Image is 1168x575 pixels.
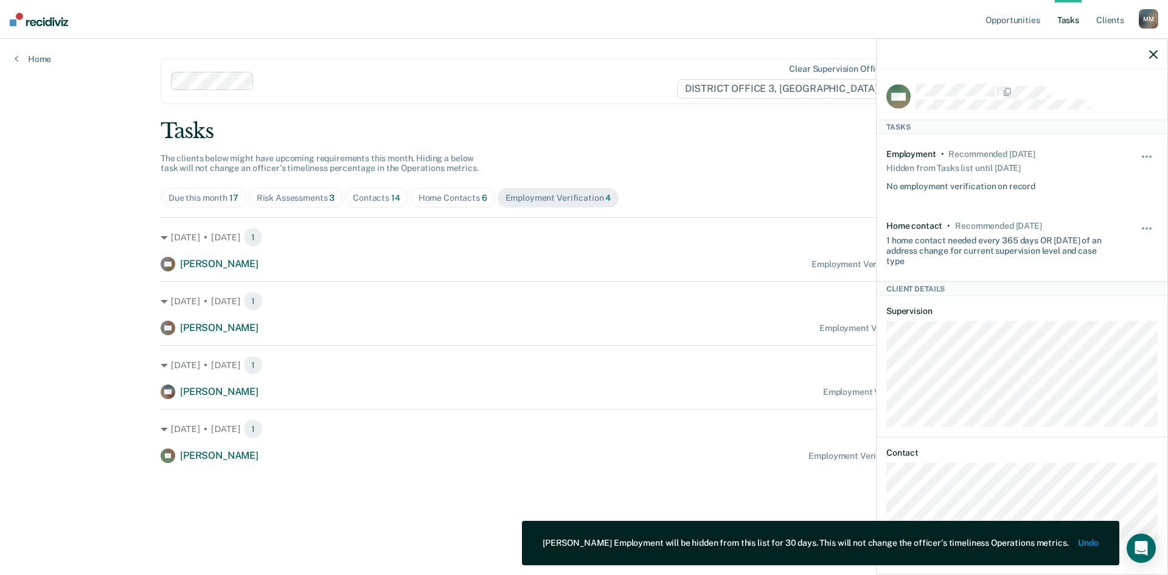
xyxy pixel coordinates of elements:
div: Hidden from Tasks list until [DATE] [886,159,1021,176]
div: [DATE] • [DATE] [161,228,1007,247]
span: 3 [329,193,335,203]
div: Home contact [886,220,942,231]
div: Clear supervision officers [789,64,892,74]
div: Contacts [353,193,400,203]
div: M M [1139,9,1158,29]
dt: Contact [886,448,1158,458]
span: 17 [229,193,238,203]
div: 1 home contact needed every 365 days OR [DATE] of an address change for current supervision level... [886,231,1113,266]
div: Due this month [169,193,238,203]
div: Recommended in 17 days [955,220,1041,231]
span: [PERSON_NAME] [180,322,259,333]
span: 14 [391,193,400,203]
div: Employment Verification recommended a day ago [812,259,1007,270]
div: [DATE] • [DATE] [161,291,1007,311]
span: [PERSON_NAME] [180,258,259,270]
dt: Supervision [886,306,1158,316]
div: [PERSON_NAME] Employment will be hidden from this list for 30 days. This will not change the offi... [543,538,1068,548]
div: Employment [886,149,936,159]
div: Risk Assessments [257,193,335,203]
div: Tasks [161,119,1007,144]
img: Recidiviz [10,13,68,26]
span: The clients below might have upcoming requirements this month. Hiding a below task will not chang... [161,153,479,173]
div: • [947,220,950,231]
div: [DATE] • [DATE] [161,419,1007,439]
span: 6 [482,193,487,203]
span: 1 [243,228,263,247]
span: 1 [243,419,263,439]
span: DISTRICT OFFICE 3, [GEOGRAPHIC_DATA] [677,79,895,99]
div: Tasks [877,119,1167,134]
div: Client Details [877,281,1167,296]
button: Undo [1079,538,1099,548]
span: [PERSON_NAME] [180,450,259,461]
span: 1 [243,355,263,375]
div: Home Contacts [419,193,487,203]
span: [PERSON_NAME] [180,386,259,397]
div: • [941,149,944,159]
div: Employment Verification recommended [DATE] [823,387,1007,397]
a: Home [15,54,51,64]
div: Employment Verification recommended in a month [808,451,1007,461]
div: Employment Verification recommended in a day [819,323,1007,333]
div: No employment verification on record [886,176,1035,191]
div: Employment Verification [506,193,611,203]
span: 1 [243,291,263,311]
span: 4 [605,193,611,203]
div: [DATE] • [DATE] [161,355,1007,375]
div: Recommended in 17 days [948,149,1035,159]
div: Open Intercom Messenger [1127,534,1156,563]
